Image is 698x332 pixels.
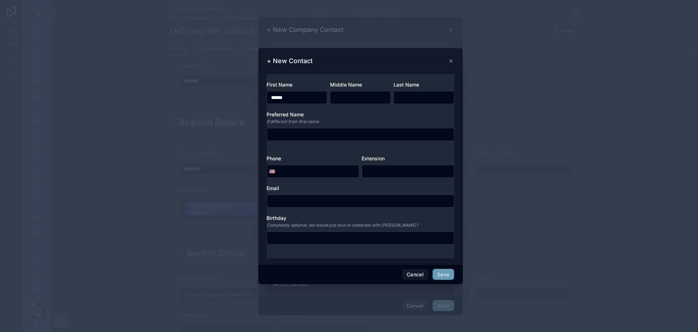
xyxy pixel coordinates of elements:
[267,82,293,88] span: First Name
[267,185,280,191] span: Email
[267,215,287,221] span: Birthday
[267,119,319,124] em: If different from first name
[330,82,362,88] span: Middle Name
[267,155,281,161] span: Phone
[267,57,313,65] h3: + New Contact
[269,168,275,175] span: 🇺🇸
[402,269,428,280] button: Cancel
[267,111,304,117] span: Preferred Name
[267,165,277,178] button: Select Button
[362,155,385,161] span: Extension
[394,82,419,88] span: Last Name
[267,222,418,228] em: Completely optional, we would just love to celebrate with [PERSON_NAME] !
[433,269,454,280] button: Save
